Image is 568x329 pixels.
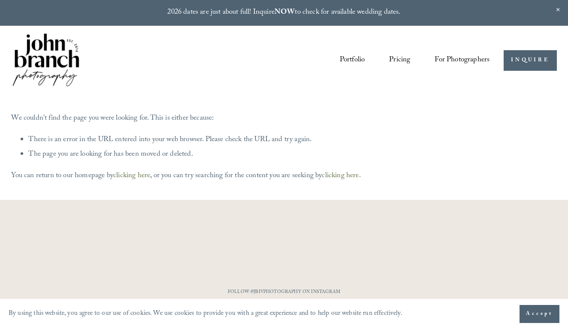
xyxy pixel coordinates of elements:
p: By using this website, you agree to our use of cookies. We use cookies to provide you with a grea... [9,308,402,320]
li: The page you are looking for has been moved or deleted. [28,148,556,162]
a: Pricing [389,53,410,69]
p: We couldn't find the page you were looking for. This is either because: [11,100,556,126]
a: clicking here [322,170,359,182]
a: folder dropdown [435,53,489,69]
a: INQUIRE [504,50,556,71]
a: Portfolio [340,53,365,69]
p: You can return to our homepage by , or you can try searching for the content you are seeking by . [11,169,556,184]
li: There is an error in the URL entered into your web browser. Please check the URL and try again. [28,133,556,148]
img: John Branch IV Photography [11,32,81,90]
span: For Photographers [435,53,489,68]
p: FOLLOW @JBIVPHOTOGRAPHY ON INSTAGRAM [216,288,352,297]
button: Accept [520,305,559,323]
a: clicking here [113,170,150,182]
span: Accept [526,310,553,318]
